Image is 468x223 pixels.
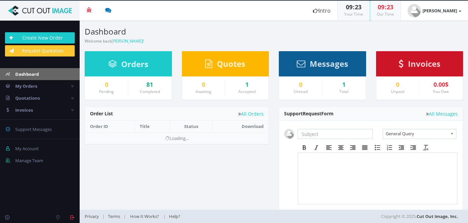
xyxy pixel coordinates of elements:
[15,83,37,89] span: My Orders
[294,89,308,94] small: Unread
[195,89,211,94] small: Awaiting
[166,213,184,219] a: Help?
[15,95,40,101] span: Quotations
[407,143,419,152] div: Increase indent
[130,213,159,219] span: How It Works?
[212,121,269,132] th: Download
[391,89,404,94] small: Unpaid
[355,3,361,11] span: 23
[395,143,407,152] div: Decrease indent
[284,81,317,88] a: 0
[135,121,170,132] th: Title
[297,129,373,139] input: Subject
[381,213,458,220] span: Copyright © 2025,
[310,58,348,69] span: Messages
[238,111,264,116] a: All Orders
[85,213,102,219] a: Privacy
[90,81,123,88] a: 0
[15,126,52,132] span: Support Messages
[15,71,39,77] span: Dashboard
[297,62,348,68] a: Messages
[433,89,449,94] small: You Owe
[108,62,148,68] a: Orders
[298,143,310,152] div: Bold
[378,3,384,11] span: 09
[15,158,43,164] span: Manage Team
[85,27,269,36] h3: Dashboard
[298,153,457,204] iframe: Rich Text Area. Press ALT-F9 for menu. Press ALT-F10 for toolbar. Press ALT-0 for help
[383,143,395,152] div: Numbered list
[85,38,144,44] small: Welcome back !
[5,32,75,44] a: Create New Order
[344,11,363,17] small: Your Time
[105,213,123,219] a: Terms
[230,81,264,88] a: 1
[284,110,334,117] span: Support Form
[310,143,322,152] div: Italic
[85,210,337,223] div: | | |
[346,3,352,11] span: 09
[384,3,387,11] span: :
[5,6,75,16] img: Cut Out Image
[359,143,371,152] div: Justify
[327,81,360,88] div: 1
[90,110,113,117] span: Order List
[401,1,468,21] a: [PERSON_NAME]
[284,129,294,139] img: user_default.jpg
[306,1,337,21] a: Intro
[426,111,458,116] a: All Messages
[352,3,355,11] span: :
[5,45,75,56] a: Request Quotation
[170,121,212,132] th: Status
[387,3,393,11] span: 23
[217,58,245,69] span: Quotes
[417,213,458,219] a: Cut Out Image, Inc.
[323,143,335,152] div: Align left
[15,107,33,113] span: Invoices
[420,143,432,152] div: Clear formatting
[347,143,359,152] div: Align right
[85,132,269,144] td: Loading...
[99,89,114,94] small: Pending
[381,81,414,88] a: 0
[303,110,321,117] span: Request
[339,89,349,94] small: Total
[335,143,347,152] div: Align center
[126,213,163,219] a: How It Works?
[187,81,220,88] a: 0
[205,62,245,68] a: Quotes
[423,8,457,14] strong: [PERSON_NAME]
[85,121,135,132] th: Order ID
[377,11,394,17] small: Our Time
[112,38,143,44] a: [PERSON_NAME]
[140,89,160,94] small: Completed
[133,81,166,88] a: 81
[425,81,458,88] div: 0.00$
[121,58,148,69] span: Orders
[386,129,447,138] span: General Query
[371,143,383,152] div: Bullet list
[408,58,440,69] span: Invoices
[408,4,421,17] img: user_default.jpg
[238,89,256,94] small: Accepted
[399,62,440,68] a: Invoices
[15,146,39,152] span: My Account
